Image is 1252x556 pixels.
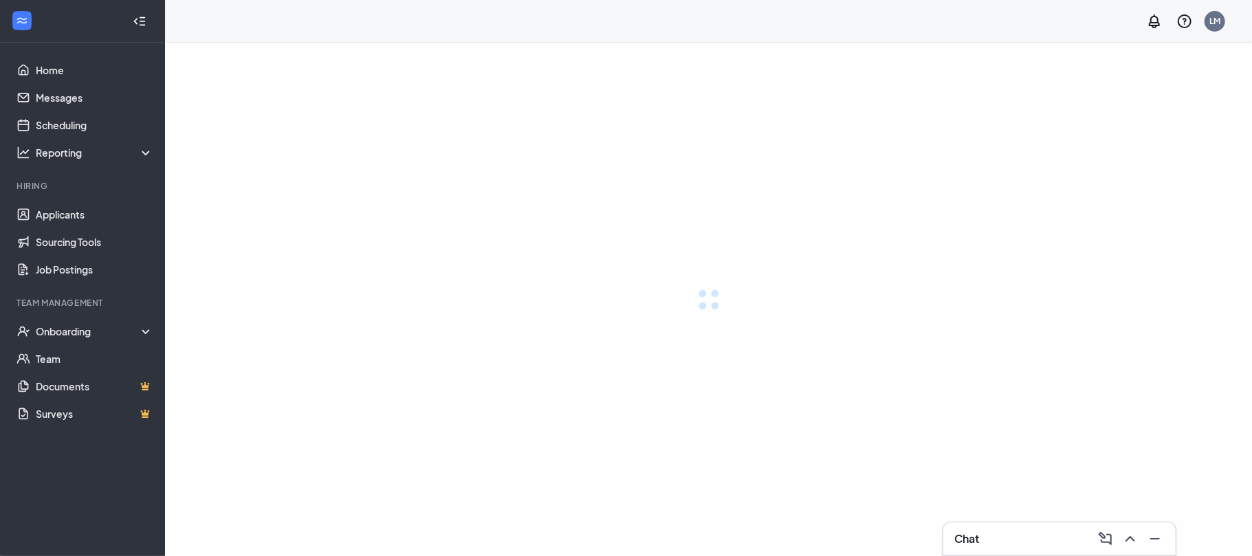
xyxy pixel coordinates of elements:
[36,345,153,372] a: Team
[17,146,30,159] svg: Analysis
[15,14,29,27] svg: WorkstreamLogo
[17,297,151,309] div: Team Management
[17,324,30,338] svg: UserCheck
[36,146,154,159] div: Reporting
[1097,531,1114,547] svg: ComposeMessage
[1176,13,1193,30] svg: QuestionInfo
[1143,528,1165,550] button: Minimize
[954,531,979,546] h3: Chat
[17,180,151,192] div: Hiring
[1209,15,1220,27] div: LM
[36,56,153,84] a: Home
[1093,528,1115,550] button: ComposeMessage
[36,84,153,111] a: Messages
[36,256,153,283] a: Job Postings
[1146,13,1163,30] svg: Notifications
[36,324,154,338] div: Onboarding
[1147,531,1163,547] svg: Minimize
[133,14,146,28] svg: Collapse
[1122,531,1139,547] svg: ChevronUp
[36,372,153,400] a: DocumentsCrown
[1118,528,1140,550] button: ChevronUp
[36,400,153,427] a: SurveysCrown
[36,111,153,139] a: Scheduling
[36,228,153,256] a: Sourcing Tools
[36,201,153,228] a: Applicants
